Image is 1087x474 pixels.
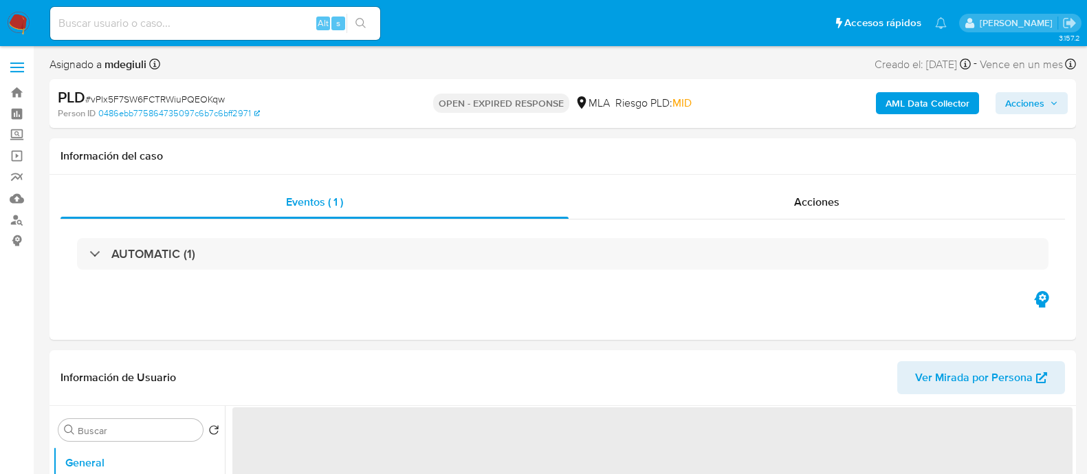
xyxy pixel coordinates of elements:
[111,246,195,261] h3: AUTOMATIC (1)
[336,17,340,30] span: s
[58,107,96,120] b: Person ID
[286,194,343,210] span: Eventos ( 1 )
[794,194,839,210] span: Acciones
[615,96,692,111] span: Riesgo PLD:
[208,424,219,440] button: Volver al orden por defecto
[50,57,146,72] span: Asignado a
[318,17,329,30] span: Alt
[98,107,260,120] a: 0486ebb775864735097c6b7c6bff2971
[433,94,569,113] p: OPEN - EXPIRED RESPONSE
[61,371,176,385] h1: Información de Usuario
[61,149,1065,163] h1: Información del caso
[915,361,1033,394] span: Ver Mirada por Persona
[974,55,977,74] span: -
[897,361,1065,394] button: Ver Mirada por Persona
[77,238,1048,270] div: AUTOMATIC (1)
[844,16,921,30] span: Accesos rápidos
[980,17,1057,30] p: martin.degiuli@mercadolibre.com
[935,17,947,29] a: Notificaciones
[886,92,969,114] b: AML Data Collector
[347,14,375,33] button: search-icon
[980,57,1063,72] span: Vence en un mes
[875,55,971,74] div: Creado el: [DATE]
[575,96,610,111] div: MLA
[102,56,146,72] b: mdegiuli
[996,92,1068,114] button: Acciones
[672,95,692,111] span: MID
[64,424,75,435] button: Buscar
[1062,16,1077,30] a: Salir
[58,86,85,108] b: PLD
[50,14,380,32] input: Buscar usuario o caso...
[876,92,979,114] button: AML Data Collector
[85,92,225,106] span: # vPlx5F7SW6FCTRWiuPQEOKqw
[1005,92,1044,114] span: Acciones
[78,424,197,437] input: Buscar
